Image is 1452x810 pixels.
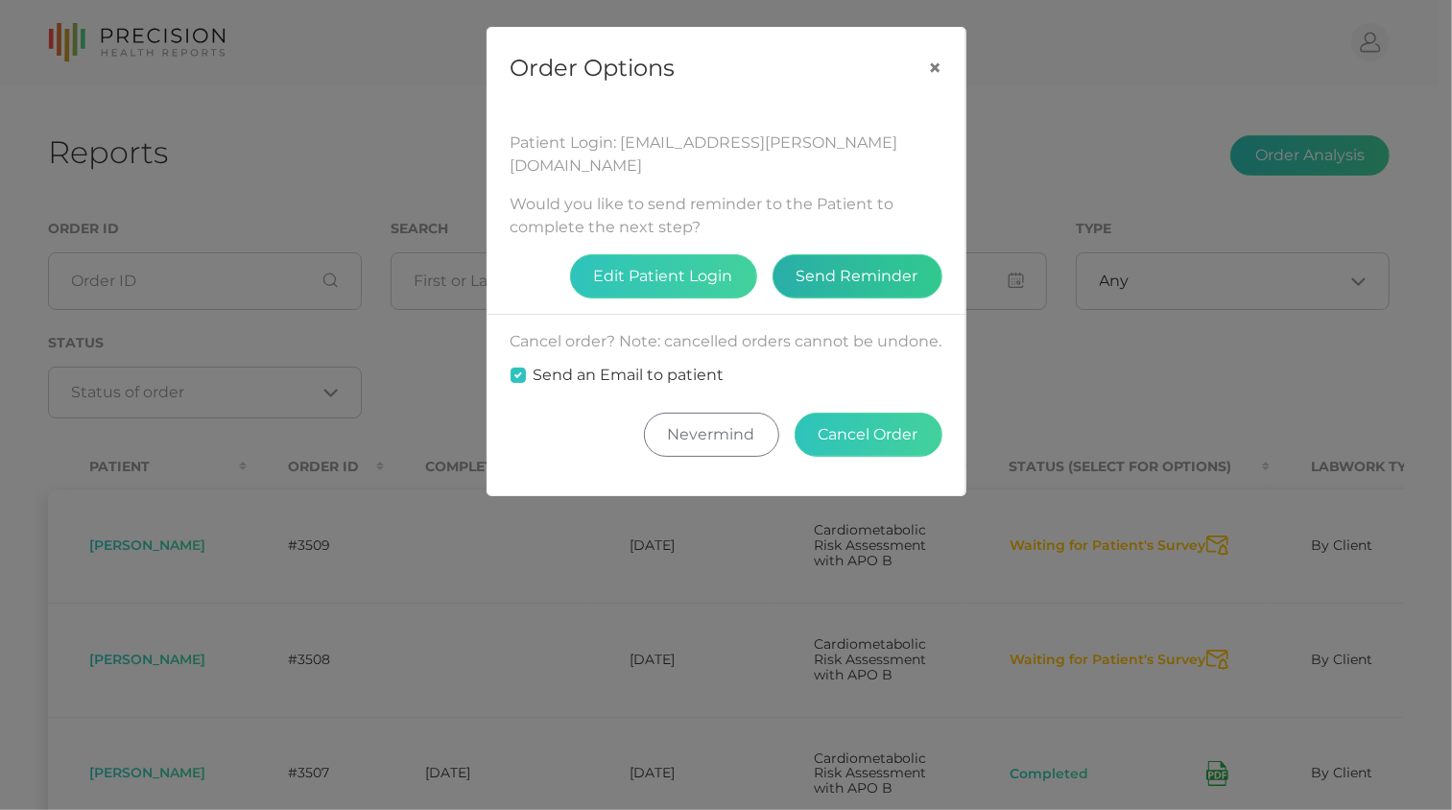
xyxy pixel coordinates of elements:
[570,254,757,298] button: Edit Patient Login
[488,108,965,495] div: Would you like to send reminder to the Patient to complete the next step? Cancel order? Note: can...
[511,51,676,85] h5: Order Options
[644,413,779,457] button: Nevermind
[906,28,965,108] button: Close
[773,254,942,298] button: Send Reminder
[795,413,942,457] button: Cancel Order
[534,364,725,387] label: Send an Email to patient
[511,131,942,178] div: Patient Login: [EMAIL_ADDRESS][PERSON_NAME][DOMAIN_NAME]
